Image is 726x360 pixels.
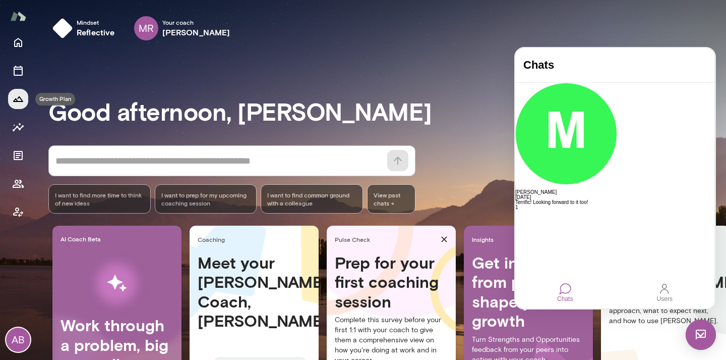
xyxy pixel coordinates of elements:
[472,253,585,331] h4: Get insights from peers to shape your growth
[77,26,115,38] h6: reflective
[72,251,162,316] img: AI Workflows
[48,97,726,125] h3: Good afternoon, [PERSON_NAME]
[267,191,356,207] span: I want to find common ground with a colleague
[609,296,722,326] p: Learn about our coaching approach, what to expect next, and how to use [PERSON_NAME].
[261,184,363,214] div: I want to find common ground with a colleague
[155,184,257,214] div: I want to prep for my upcoming coaching session
[335,235,437,243] span: Pulse Check
[8,11,191,24] h4: Chats
[134,16,158,40] div: MR
[198,253,311,331] h4: Meet your [PERSON_NAME] Coach, [PERSON_NAME]
[609,253,722,292] h4: Learn about [PERSON_NAME]
[472,235,589,243] span: Insights
[10,7,26,26] img: Mento
[161,191,251,207] span: I want to prep for my upcoming coaching session
[8,89,28,109] button: Growth Plan
[162,18,230,26] span: Your coach
[60,235,177,243] span: AI Coach Beta
[44,235,56,247] div: Chats
[35,93,75,106] div: Growth Plan
[8,145,28,166] button: Documents
[52,18,73,38] img: mindset
[77,18,115,26] span: Mindset
[48,184,151,214] div: I want to find more time to think of new ideas
[8,202,28,222] button: Coach app
[142,247,157,254] div: Users
[8,61,28,81] button: Sessions
[8,32,28,53] button: Home
[367,184,415,214] span: View past chats ->
[8,117,28,137] button: Insights
[8,174,28,194] button: Members
[198,235,315,243] span: Coaching
[6,328,30,352] div: AB
[55,191,144,207] span: I want to find more time to think of new ideas
[48,12,123,44] button: Mindsetreflective
[127,12,237,44] div: MRYour coach[PERSON_NAME]
[162,26,230,38] h6: [PERSON_NAME]
[335,253,448,311] h4: Prep for your first coaching session
[42,247,57,254] div: Chats
[143,235,155,247] div: Users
